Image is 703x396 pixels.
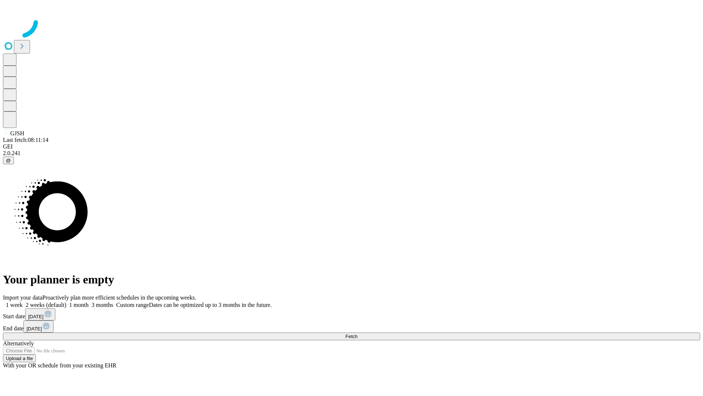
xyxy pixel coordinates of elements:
[116,302,149,308] span: Custom range
[6,302,23,308] span: 1 week
[3,143,700,150] div: GEI
[3,362,116,368] span: With your OR schedule from your existing EHR
[3,340,34,346] span: Alternatively
[3,157,14,164] button: @
[345,334,357,339] span: Fetch
[3,320,700,333] div: End date
[25,308,55,320] button: [DATE]
[3,333,700,340] button: Fetch
[26,302,66,308] span: 2 weeks (default)
[149,302,272,308] span: Dates can be optimized up to 3 months in the future.
[28,314,44,319] span: [DATE]
[26,326,42,331] span: [DATE]
[3,355,36,362] button: Upload a file
[10,130,24,136] span: GJSH
[3,294,42,301] span: Import your data
[92,302,113,308] span: 3 months
[3,273,700,286] h1: Your planner is empty
[69,302,89,308] span: 1 month
[3,150,700,157] div: 2.0.241
[23,320,53,333] button: [DATE]
[3,137,48,143] span: Last fetch: 08:11:14
[42,294,196,301] span: Proactively plan more efficient schedules in the upcoming weeks.
[6,158,11,163] span: @
[3,308,700,320] div: Start date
